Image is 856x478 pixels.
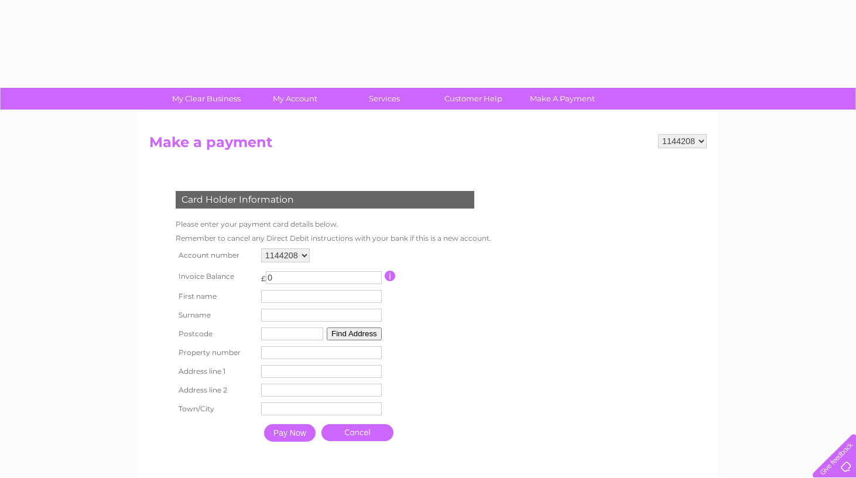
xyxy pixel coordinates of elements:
td: Please enter your payment card details below. [173,217,494,231]
td: Remember to cancel any Direct Debit instructions with your bank if this is a new account. [173,231,494,245]
a: Make A Payment [514,88,611,110]
th: Surname [173,306,258,325]
a: Services [336,88,433,110]
div: Card Holder Information [176,191,474,209]
th: Address line 2 [173,381,258,400]
th: Property number [173,343,258,362]
th: Town/City [173,400,258,418]
th: First name [173,287,258,306]
button: Find Address [327,327,382,340]
th: Account number [173,245,258,265]
th: Postcode [173,325,258,343]
input: Pay Now [264,424,316,442]
a: Cancel [321,424,393,441]
h2: Make a payment [149,134,707,156]
td: £ [261,268,266,283]
a: My Clear Business [158,88,255,110]
a: Customer Help [425,88,522,110]
a: My Account [247,88,344,110]
input: Information [385,271,396,281]
th: Address line 1 [173,362,258,381]
th: Invoice Balance [173,265,258,287]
